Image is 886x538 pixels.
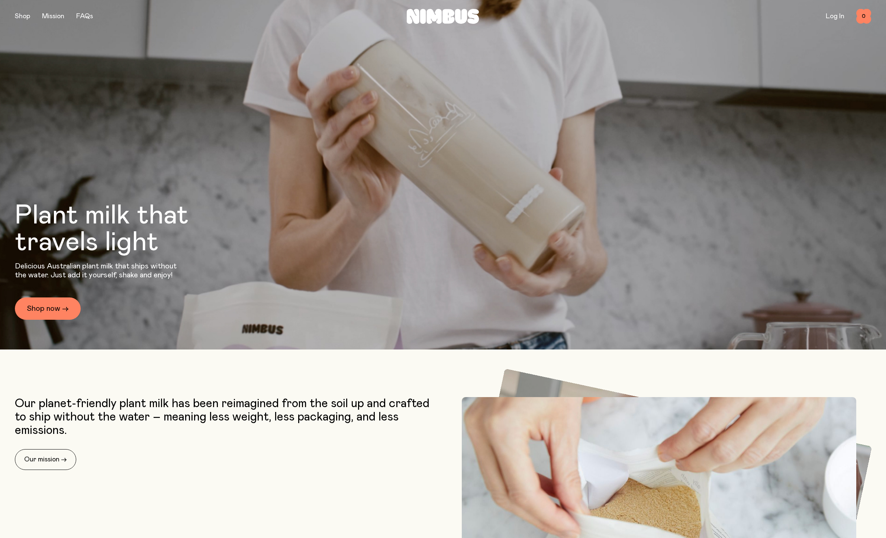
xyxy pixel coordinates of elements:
a: FAQs [76,13,93,20]
h1: Plant milk that travels light [15,202,229,256]
p: Delicious Australian plant milk that ships without the water. Just add it yourself, shake and enjoy! [15,262,181,280]
button: 0 [856,9,871,24]
a: Shop now → [15,297,81,320]
a: Our mission → [15,449,76,470]
a: Mission [42,13,64,20]
a: Log In [826,13,844,20]
p: Our planet-friendly plant milk has been reimagined from the soil up and crafted to ship without t... [15,397,439,437]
